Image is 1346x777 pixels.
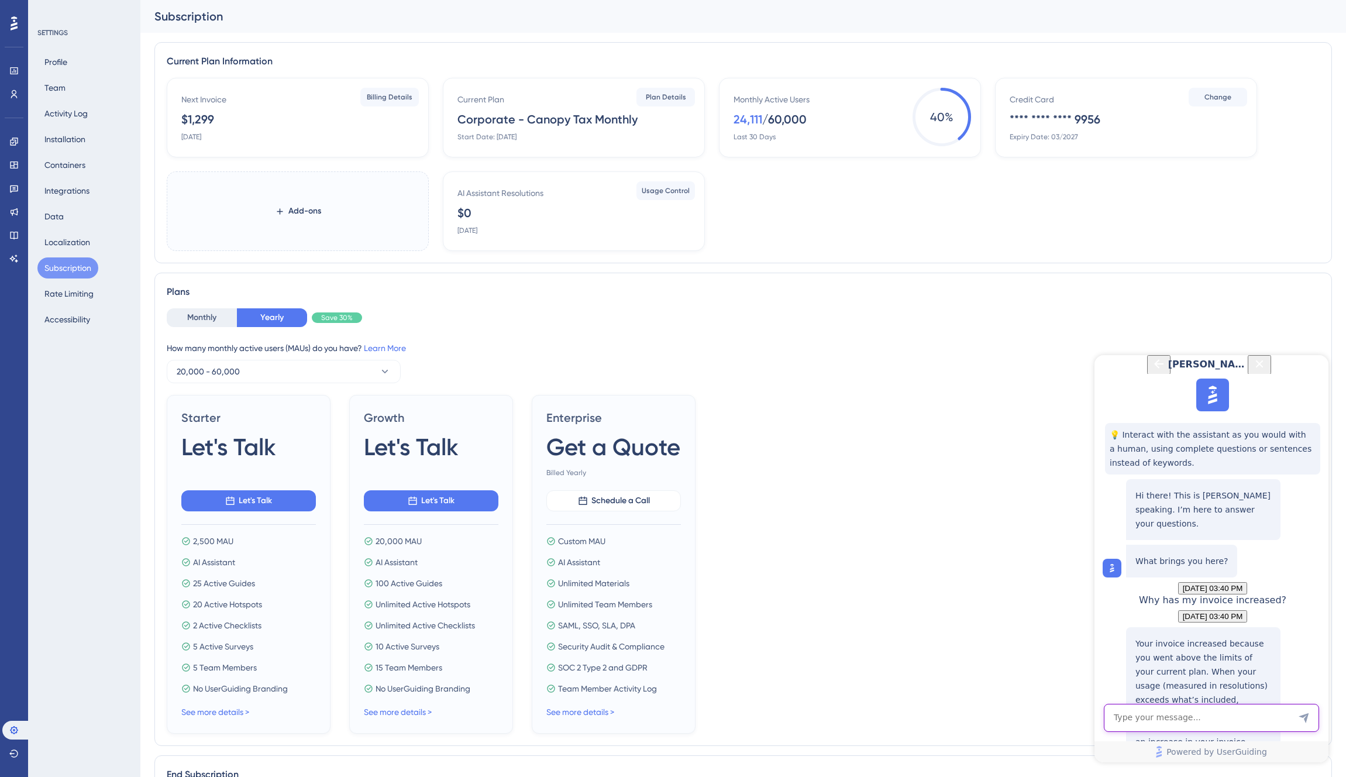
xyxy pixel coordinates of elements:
[457,132,517,142] div: Start Date: [DATE]
[913,88,971,146] span: 40 %
[367,92,412,102] span: Billing Details
[364,490,498,511] button: Let's Talk
[193,534,233,548] span: 2,500 MAU
[457,92,504,106] div: Current Plan
[193,640,253,654] span: 5 Active Surveys
[558,661,648,675] span: SOC 2 Type 2 and GDPR
[558,618,635,632] span: SAML, SSO, SLA, DPA
[376,597,470,611] span: Unlimited Active Hotspots
[376,661,442,675] span: 15 Team Members
[167,54,1320,68] div: Current Plan Information
[364,707,432,717] a: See more details >
[457,186,543,200] div: AI Assistant Resolutions
[364,343,406,353] a: Learn More
[181,431,276,463] span: Let's Talk
[154,8,1303,25] div: Subscription
[181,707,249,717] a: See more details >
[193,618,261,632] span: 2 Active Checklists
[181,410,316,426] span: Starter
[360,88,419,106] button: Billing Details
[288,204,321,218] span: Add-ons
[558,576,629,590] span: Unlimited Materials
[181,92,226,106] div: Next Invoice
[237,308,307,327] button: Yearly
[762,111,807,128] div: / 60,000
[636,88,695,106] button: Plan Details
[1204,92,1231,102] span: Change
[558,640,665,654] span: Security Audit & Compliance
[193,661,257,675] span: 5 Team Members
[376,682,470,696] span: No UserGuiding Branding
[376,640,439,654] span: 10 Active Surveys
[193,555,235,569] span: AI Assistant
[239,494,272,508] span: Let's Talk
[734,132,776,142] div: Last 30 Days
[591,494,650,508] span: Schedule a Call
[376,555,418,569] span: AI Assistant
[167,308,237,327] button: Monthly
[321,313,353,322] span: Save 30%
[1094,355,1328,762] iframe: UserGuiding AI Assistant
[181,490,316,511] button: Let's Talk
[193,682,288,696] span: No UserGuiding Branding
[457,205,471,221] div: $0
[546,431,680,463] span: Get a Quote
[376,618,475,632] span: Unlimited Active Checklists
[193,576,255,590] span: 25 Active Guides
[376,534,422,548] span: 20,000 MAU
[558,597,652,611] span: Unlimited Team Members
[1189,88,1247,106] button: Change
[421,494,455,508] span: Let's Talk
[364,431,459,463] span: Let's Talk
[1010,132,1078,142] div: Expiry Date: 03/2027
[734,111,762,128] div: 24,111
[167,360,401,383] button: 20,000 - 60,000
[457,226,477,235] div: [DATE]
[1010,92,1054,106] div: Credit Card
[546,410,681,426] span: Enterprise
[558,534,605,548] span: Custom MAU
[734,92,810,106] div: Monthly Active Users
[546,490,681,511] button: Schedule a Call
[181,132,201,142] div: [DATE]
[376,576,442,590] span: 100 Active Guides
[193,597,262,611] span: 20 Active Hotspots
[636,181,695,200] button: Usage Control
[546,707,614,717] a: See more details >
[167,341,1320,355] div: How many monthly active users (MAUs) do you have?
[546,468,681,477] span: Billed Yearly
[177,365,240,379] span: 20,000 - 60,000
[558,555,600,569] span: AI Assistant
[364,410,498,426] span: Growth
[256,201,340,222] button: Add-ons
[646,92,686,102] span: Plan Details
[558,682,657,696] span: Team Member Activity Log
